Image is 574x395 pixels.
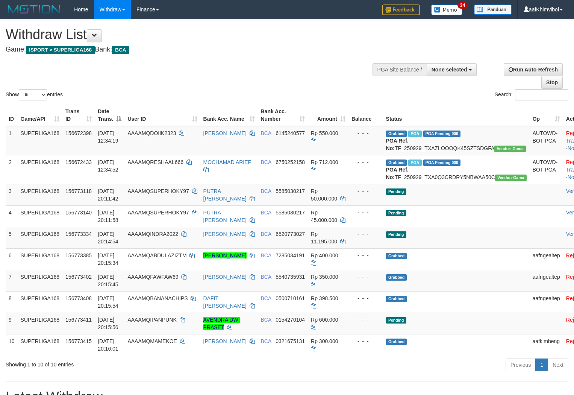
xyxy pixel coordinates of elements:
span: Grabbed [386,253,407,259]
span: BCA [261,274,271,280]
span: Pending [386,210,406,216]
span: AAAAMQABDULAZIZTM [127,252,186,258]
span: Grabbed [386,131,407,137]
td: 10 [6,334,18,355]
span: Rp 400.000 [311,252,338,258]
span: BCA [261,317,271,323]
span: Rp 11.195.000 [311,231,337,245]
span: [DATE] 12:34:52 [98,159,118,173]
span: Rp 350.000 [311,274,338,280]
td: SUPERLIGA168 [18,227,63,248]
th: User ID: activate to sort column ascending [124,105,200,126]
span: [DATE] 20:15:45 [98,274,118,287]
span: Copy 5585030217 to clipboard [276,210,305,216]
span: Copy 7285034191 to clipboard [276,252,305,258]
a: Next [548,359,568,371]
th: Amount: activate to sort column ascending [308,105,348,126]
span: Pending [386,231,406,238]
td: aafngealtep [530,291,563,313]
span: AAAAMQFAWFAW69 [127,274,178,280]
span: Rp 300.000 [311,338,338,344]
label: Search: [495,89,568,100]
span: Grabbed [386,339,407,345]
th: Balance [348,105,383,126]
a: Previous [506,359,536,371]
td: SUPERLIGA168 [18,291,63,313]
h1: Withdraw List [6,27,375,42]
b: PGA Ref. No: [386,167,409,180]
td: AUTOWD-BOT-PGA [530,126,563,155]
div: PGA Site Balance / [373,63,427,76]
div: - - - [351,129,380,137]
td: SUPERLIGA168 [18,184,63,205]
td: 5 [6,227,18,248]
span: [DATE] 20:14:54 [98,231,118,245]
td: SUPERLIGA168 [18,270,63,291]
img: Feedback.jpg [382,5,420,15]
td: 6 [6,248,18,270]
span: Copy 6750252158 to clipboard [276,159,305,165]
div: - - - [351,316,380,324]
span: [DATE] 12:34:19 [98,130,118,144]
span: Copy 6520773027 to clipboard [276,231,305,237]
span: Pending [386,317,406,324]
div: - - - [351,158,380,166]
span: AAAAMQSUPERHOKY97 [127,210,189,216]
span: Rp 712.000 [311,159,338,165]
span: Rp 600.000 [311,317,338,323]
span: 156773411 [65,317,92,323]
span: BCA [261,130,271,136]
a: Stop [541,76,563,89]
a: [PERSON_NAME] [203,274,247,280]
a: 1 [535,359,548,371]
span: BCA [261,159,271,165]
a: [PERSON_NAME] [203,231,247,237]
span: [DATE] 20:11:58 [98,210,118,223]
span: AAAAMQDOIIK2323 [127,130,176,136]
b: PGA Ref. No: [386,138,409,151]
span: Grabbed [386,160,407,166]
a: PUTRA [PERSON_NAME] [203,210,247,223]
div: Showing 1 to 10 of 10 entries [6,358,233,368]
span: Copy 5540735931 to clipboard [276,274,305,280]
span: Rp 45.000.000 [311,210,337,223]
span: PGA Pending [423,131,461,137]
img: panduan.png [474,5,512,15]
button: None selected [427,63,477,76]
th: ID [6,105,18,126]
span: Copy 6145240577 to clipboard [276,130,305,136]
span: 156672398 [65,130,92,136]
span: [DATE] 20:15:54 [98,295,118,309]
a: Run Auto-Refresh [504,63,563,76]
span: Rp 550.000 [311,130,338,136]
span: Rp 398.500 [311,295,338,301]
span: [DATE] 20:15:56 [98,317,118,330]
div: - - - [351,230,380,238]
span: AAAAMQINDRA2022 [127,231,178,237]
td: SUPERLIGA168 [18,155,63,184]
span: 156672433 [65,159,92,165]
span: BCA [261,252,271,258]
span: 156773334 [65,231,92,237]
th: Trans ID: activate to sort column ascending [62,105,95,126]
span: Copy 0321675131 to clipboard [276,338,305,344]
div: - - - [351,295,380,302]
td: 7 [6,270,18,291]
th: Status [383,105,530,126]
span: BCA [261,210,271,216]
td: SUPERLIGA168 [18,126,63,155]
td: 1 [6,126,18,155]
span: BCA [261,295,271,301]
span: 156773118 [65,188,92,194]
td: 3 [6,184,18,205]
span: AAAAMQRESHAAL666 [127,159,183,165]
a: AVENDRA DWI PRASET [203,317,240,330]
img: MOTION_logo.png [6,4,63,15]
span: Grabbed [386,274,407,281]
div: - - - [351,209,380,216]
td: aafkimheng [530,334,563,355]
span: 156773415 [65,338,92,344]
span: Copy 5585030217 to clipboard [276,188,305,194]
div: - - - [351,187,380,195]
h4: Game: Bank: [6,46,375,53]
